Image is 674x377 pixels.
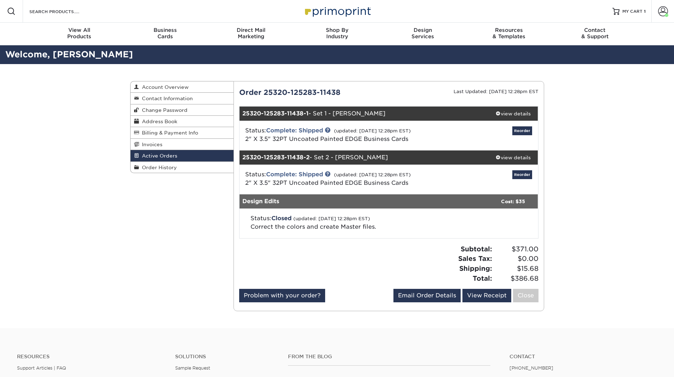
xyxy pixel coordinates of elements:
span: Billing & Payment Info [139,130,198,136]
span: MY CART [622,8,643,15]
span: Correct the colors and create Master files. [250,223,376,230]
strong: Design Edits [242,198,279,205]
div: Industry [294,27,380,40]
a: Shop ByIndustry [294,23,380,45]
div: view details [488,154,538,161]
small: (updated: [DATE] 12:28pm EST) [334,172,411,177]
a: Complete: Shipped [266,127,323,134]
div: Services [380,27,466,40]
a: Contact Information [131,93,234,104]
span: $371.00 [494,244,538,254]
a: Close [513,289,538,302]
a: Invoices [131,139,234,150]
span: View All [36,27,122,33]
div: view details [488,110,538,117]
h4: Resources [17,354,165,360]
h4: Solutions [175,354,277,360]
span: Address Book [139,119,177,124]
strong: 25320-125283-11438-2 [242,154,310,161]
div: Order 25320-125283-11438 [234,87,389,98]
div: Cards [122,27,208,40]
div: Products [36,27,122,40]
input: SEARCH PRODUCTS..... [29,7,98,16]
div: & Support [552,27,638,40]
span: Business [122,27,208,33]
div: Status: [240,126,438,143]
span: Active Orders [139,153,177,159]
span: Shop By [294,27,380,33]
span: Closed [271,215,292,222]
span: Resources [466,27,552,33]
a: Change Password [131,104,234,116]
strong: Shipping: [459,264,492,272]
span: Account Overview [139,84,189,90]
span: Direct Mail [208,27,294,33]
div: Status: [240,170,438,187]
a: Contact [509,354,657,360]
span: 1 [644,9,646,14]
a: Complete: Shipped [266,171,323,178]
a: 2" X 3.5" 32PT Uncoated Painted EDGE Business Cards [245,136,408,142]
span: $0.00 [494,254,538,264]
span: $386.68 [494,274,538,284]
a: Reorder [512,170,532,179]
strong: 25320-125283-11438-1 [242,110,309,117]
a: Direct MailMarketing [208,23,294,45]
div: Status: [245,214,437,231]
a: Problem with your order? [239,289,325,302]
span: $15.68 [494,264,538,274]
small: (updated: [DATE] 12:28pm EST) [334,128,411,133]
a: DesignServices [380,23,466,45]
div: - Set 1 - [PERSON_NAME] [240,107,488,121]
a: Billing & Payment Info [131,127,234,138]
span: Design [380,27,466,33]
h4: From the Blog [288,354,490,360]
a: Order History [131,162,234,173]
div: Marketing [208,27,294,40]
a: Contact& Support [552,23,638,45]
img: Primoprint [302,4,373,19]
strong: Cost: $35 [501,199,525,204]
a: Active Orders [131,150,234,161]
strong: Total: [473,274,492,282]
strong: Subtotal: [461,245,492,253]
a: Account Overview [131,81,234,93]
a: 2" X 3.5" 32PT Uncoated Painted EDGE Business Cards [245,179,408,186]
span: Invoices [139,142,162,147]
span: Contact Information [139,96,193,101]
span: Change Password [139,107,188,113]
div: - Set 2 - [PERSON_NAME] [240,150,488,165]
a: Sample Request [175,365,210,371]
a: View AllProducts [36,23,122,45]
a: Support Articles | FAQ [17,365,66,371]
a: Address Book [131,116,234,127]
small: Last Updated: [DATE] 12:28pm EST [454,89,538,94]
a: Email Order Details [393,289,461,302]
a: Reorder [512,126,532,135]
a: view details [488,107,538,121]
span: Order History [139,165,177,170]
strong: Sales Tax: [458,255,492,262]
small: (updated: [DATE] 12:28pm EST) [293,216,370,221]
div: & Templates [466,27,552,40]
a: Resources& Templates [466,23,552,45]
a: BusinessCards [122,23,208,45]
a: view details [488,150,538,165]
span: Contact [552,27,638,33]
a: [PHONE_NUMBER] [509,365,553,371]
a: View Receipt [462,289,511,302]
